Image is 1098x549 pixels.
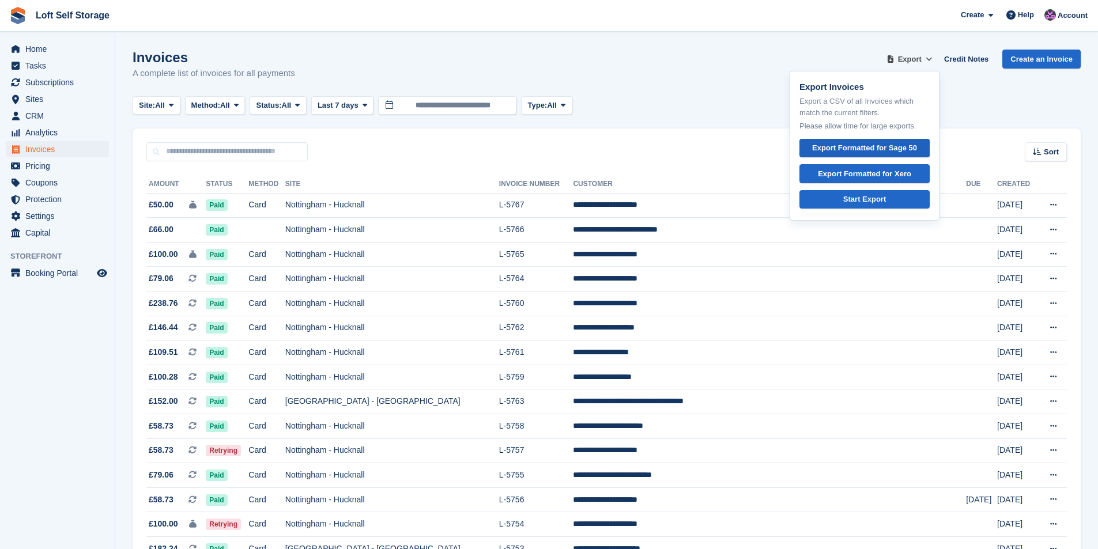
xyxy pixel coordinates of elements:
a: menu [6,208,109,224]
td: Nottingham - Hucknall [285,291,499,316]
th: Site [285,175,499,194]
td: L-5763 [499,389,573,414]
a: menu [6,141,109,157]
td: [DATE] [997,193,1037,218]
td: [DATE] [997,242,1037,267]
span: Protection [25,191,95,207]
span: Booking Portal [25,265,95,281]
th: Customer [573,175,966,194]
span: £58.73 [149,420,173,432]
span: Type: [527,100,547,111]
button: Export [884,50,935,69]
span: All [282,100,292,111]
span: Storefront [10,251,115,262]
td: Card [248,316,285,340]
span: Retrying [206,445,241,456]
td: L-5756 [499,487,573,512]
img: stora-icon-8386f47178a22dfd0bd8f6a31ec36ba5ce8667c1dd55bd0f319d3a0aa187defe.svg [9,7,27,24]
td: Card [248,193,285,218]
td: Nottingham - Hucknall [285,438,499,463]
td: Nottingham - Hucknall [285,340,499,365]
div: Export Formatted for Xero [818,168,911,180]
span: Subscriptions [25,74,95,90]
td: L-5760 [499,291,573,316]
td: [DATE] [997,389,1037,414]
span: £100.28 [149,371,178,383]
span: Paid [206,494,227,506]
td: Card [248,340,285,365]
td: Nottingham - Hucknall [285,218,499,243]
a: menu [6,265,109,281]
td: [DATE] [997,414,1037,439]
button: Site: All [133,96,180,115]
td: [DATE] [997,340,1037,365]
img: Amy Wright [1044,9,1056,21]
p: Please allow time for large exports. [799,120,930,132]
span: Paid [206,347,227,358]
td: Nottingham - Hucknall [285,267,499,291]
span: £58.73 [149,494,173,506]
a: menu [6,191,109,207]
span: Capital [25,225,95,241]
td: [DATE] [997,291,1037,316]
span: Status: [256,100,281,111]
span: Account [1058,10,1088,21]
td: L-5761 [499,340,573,365]
span: Create [961,9,984,21]
td: Card [248,512,285,537]
a: menu [6,108,109,124]
td: Nottingham - Hucknall [285,316,499,340]
span: £100.00 [149,248,178,260]
td: [DATE] [997,365,1037,389]
td: Nottingham - Hucknall [285,512,499,537]
span: All [155,100,165,111]
span: Tasks [25,58,95,74]
td: L-5766 [499,218,573,243]
th: Created [997,175,1037,194]
td: Nottingham - Hucknall [285,365,499,389]
span: Paid [206,372,227,383]
span: Paid [206,396,227,407]
button: Type: All [521,96,572,115]
td: Card [248,389,285,414]
span: £58.73 [149,444,173,456]
span: Coupons [25,175,95,191]
div: Export Formatted for Sage 50 [812,142,917,154]
span: Invoices [25,141,95,157]
th: Method [248,175,285,194]
a: menu [6,124,109,141]
th: Invoice Number [499,175,573,194]
span: £109.51 [149,346,178,358]
td: L-5758 [499,414,573,439]
a: menu [6,58,109,74]
td: Nottingham - Hucknall [285,487,499,512]
a: Credit Notes [939,50,993,69]
td: Card [248,242,285,267]
span: £79.06 [149,272,173,285]
span: Paid [206,421,227,432]
span: Method: [191,100,221,111]
td: Card [248,291,285,316]
td: Card [248,438,285,463]
td: Nottingham - Hucknall [285,242,499,267]
span: Site: [139,100,155,111]
td: L-5755 [499,463,573,488]
span: Paid [206,273,227,285]
span: £146.44 [149,321,178,334]
td: [DATE] [997,218,1037,243]
span: Settings [25,208,95,224]
td: L-5767 [499,193,573,218]
span: Paid [206,199,227,211]
span: £100.00 [149,518,178,530]
span: Paid [206,298,227,309]
td: L-5757 [499,438,573,463]
span: Paid [206,470,227,481]
span: Retrying [206,518,241,530]
td: Card [248,414,285,439]
h1: Invoices [133,50,295,65]
a: Create an Invoice [1002,50,1081,69]
td: Card [248,463,285,488]
a: Export Formatted for Sage 50 [799,139,930,158]
p: Export a CSV of all Invoices which match the current filters. [799,96,930,118]
td: L-5764 [499,267,573,291]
